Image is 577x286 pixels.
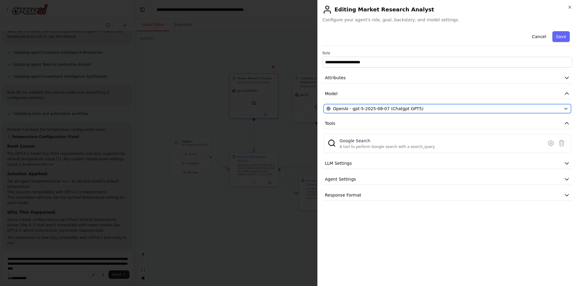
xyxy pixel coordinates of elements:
div: Google Search [340,138,435,144]
button: LLM Settings [322,158,572,169]
span: Model [325,91,337,97]
span: Attributes [325,75,346,81]
button: OpenAI - gpt-5-2025-08-07 (Chatgpt GPT5) [324,104,571,113]
button: Tools [322,118,572,129]
button: Delete tool [556,138,567,149]
button: Model [322,88,572,99]
button: Configure tool [545,138,556,149]
h2: Editing Market Research Analyst [322,5,572,14]
button: Save [552,31,570,42]
span: LLM Settings [325,160,352,166]
label: Role [322,51,572,56]
span: Response Format [325,192,361,198]
span: OpenAI - gpt-5-2025-08-07 (Chatgpt GPT5) [333,106,423,112]
button: Agent Settings [322,174,572,185]
span: Tools [325,120,335,126]
span: Configure your agent's role, goal, backstory, and model settings. [322,17,572,23]
div: A tool to perform Google search with a search_query. [340,144,435,149]
span: Agent Settings [325,176,356,182]
button: Attributes [322,72,572,83]
button: Response Format [322,190,572,201]
button: Cancel [528,31,550,42]
img: SerplyWebSearchTool [328,139,336,147]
